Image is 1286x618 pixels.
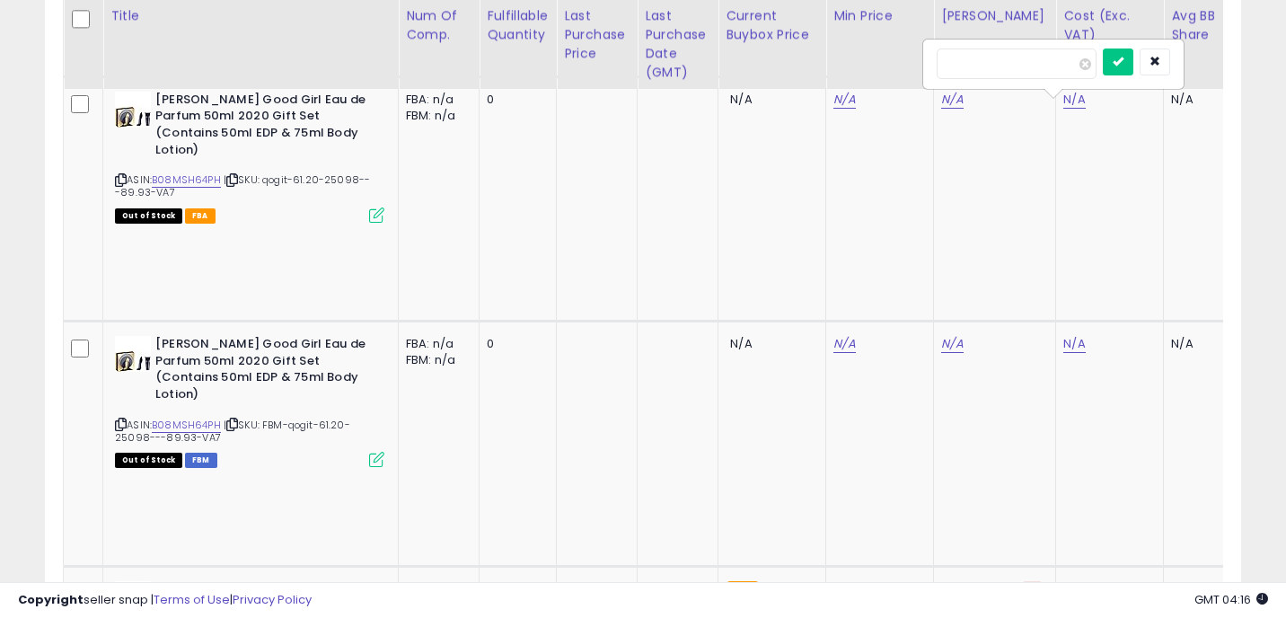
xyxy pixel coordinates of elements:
[1063,335,1085,353] a: N/A
[1063,91,1085,109] a: N/A
[941,335,963,353] a: N/A
[152,172,221,188] a: B08MSH64PH
[406,336,465,352] div: FBA: n/a
[155,336,374,407] b: [PERSON_NAME] Good Girl Eau de Parfum 50ml 2020 Gift Set (Contains 50ml EDP & 75ml Body Lotion)
[1063,6,1156,44] div: Cost (Exc. VAT)
[564,6,630,63] div: Last Purchase Price
[406,6,471,44] div: Num of Comp.
[487,336,542,352] div: 0
[154,591,230,608] a: Terms of Use
[115,453,182,468] span: All listings that are currently out of stock and unavailable for purchase on Amazon
[185,453,217,468] span: FBM
[941,91,963,109] a: N/A
[1171,336,1230,352] div: N/A
[115,92,384,221] div: ASIN:
[730,91,752,108] span: N/A
[152,418,221,433] a: B08MSH64PH
[18,592,312,609] div: seller snap | |
[833,91,855,109] a: N/A
[115,208,182,224] span: All listings that are currently out of stock and unavailable for purchase on Amazon
[155,92,374,163] b: [PERSON_NAME] Good Girl Eau de Parfum 50ml 2020 Gift Set (Contains 50ml EDP & 75ml Body Lotion)
[730,335,752,352] span: N/A
[487,92,542,108] div: 0
[115,172,370,199] span: | SKU: qogit-61.20-25098---89.93-VA7
[115,336,384,465] div: ASIN:
[726,6,818,44] div: Current Buybox Price
[115,92,151,128] img: 41K5UDxakbL._SL40_.jpg
[406,108,465,124] div: FBM: n/a
[18,591,84,608] strong: Copyright
[1171,92,1230,108] div: N/A
[645,6,710,82] div: Last Purchase Date (GMT)
[833,335,855,353] a: N/A
[406,352,465,368] div: FBM: n/a
[1194,591,1268,608] span: 2025-09-18 04:16 GMT
[115,336,151,372] img: 41K5UDxakbL._SL40_.jpg
[406,92,465,108] div: FBA: n/a
[487,6,549,44] div: Fulfillable Quantity
[941,6,1048,25] div: [PERSON_NAME]
[115,418,350,445] span: | SKU: FBM-qogit-61.20-25098---89.93-VA7
[233,591,312,608] a: Privacy Policy
[185,208,216,224] span: FBA
[110,6,391,25] div: Title
[833,6,926,25] div: Min Price
[1171,6,1237,44] div: Avg BB Share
